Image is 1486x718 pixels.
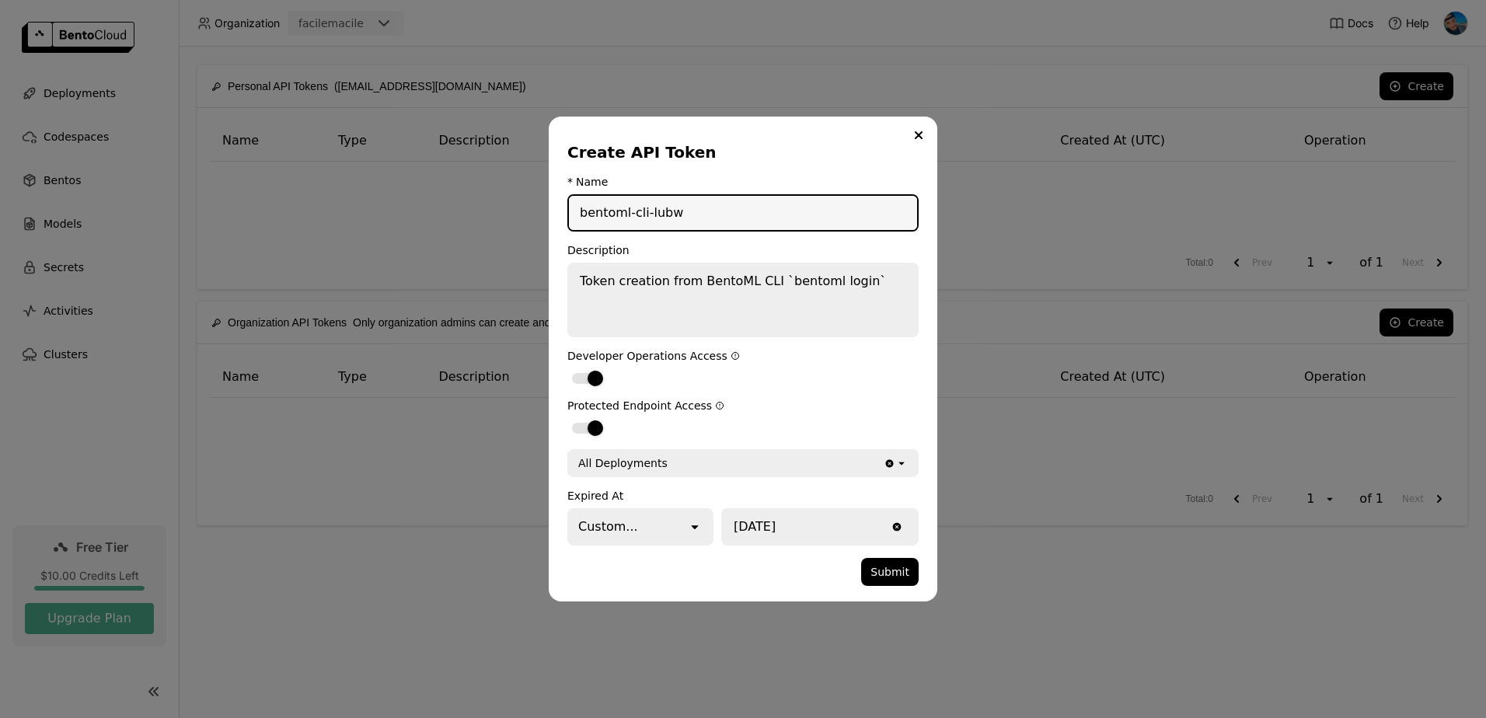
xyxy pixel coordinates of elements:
div: Developer Operations Access [567,350,919,362]
div: Description [567,244,919,256]
button: Close [909,126,928,145]
div: All Deployments [578,455,668,471]
div: Custom... [578,518,638,536]
div: Expired At [567,490,919,502]
div: Create API Token [567,141,912,163]
svg: open [895,457,908,469]
textarea: Token creation from BentoML CLI `bentoml login` [569,264,917,336]
svg: open [687,519,703,535]
svg: Clear value [891,521,903,533]
input: Select a date. [723,510,888,544]
button: Submit [861,558,919,586]
input: Selected All Deployments. [669,455,671,471]
div: Name [576,176,608,188]
svg: Clear value [884,458,895,469]
div: Protected Endpoint Access [567,399,919,412]
div: dialog [549,117,937,601]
